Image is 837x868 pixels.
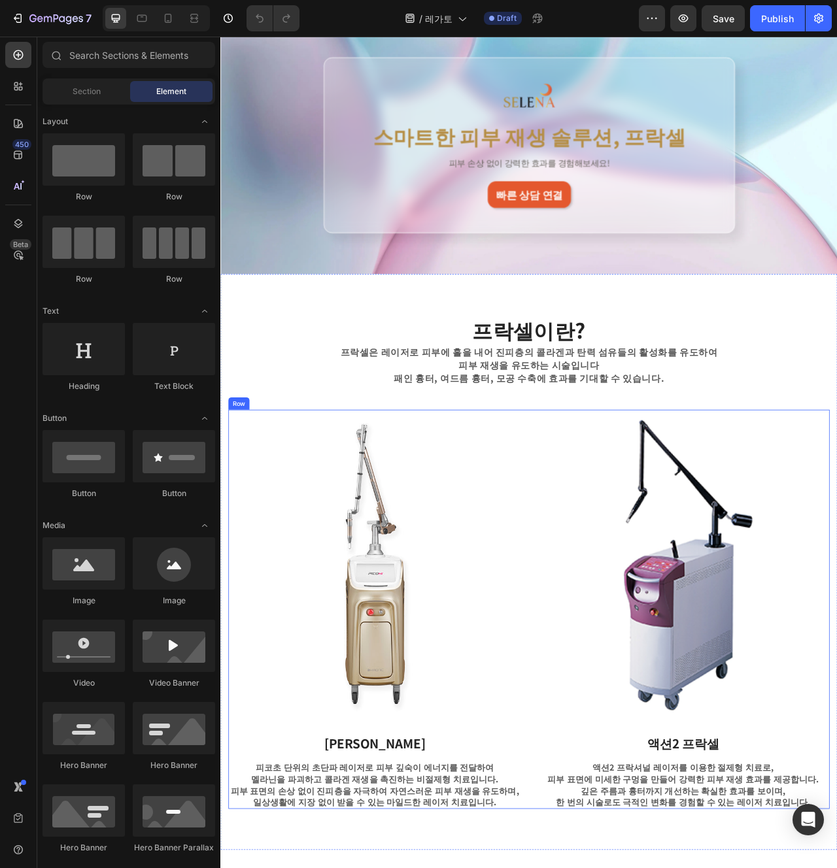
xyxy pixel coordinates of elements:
button: <p>빠른 상담 연결</p> [339,184,445,218]
span: Section [73,86,101,97]
button: Publish [750,5,805,31]
div: Image [133,595,215,607]
input: Search Sections & Elements [43,42,215,68]
div: Image [43,595,125,607]
button: 7 [5,5,97,31]
span: Media [43,520,65,531]
p: 빠른 상담 연결 [350,191,435,210]
div: Hero Banner [133,759,215,771]
div: Undo/Redo [247,5,299,31]
span: Toggle open [194,111,215,132]
span: Toggle open [194,408,215,429]
div: Video [43,677,125,689]
div: Hero Banner Parallax [133,842,215,854]
span: Text [43,305,59,317]
span: / [419,12,422,25]
span: Save [713,13,734,24]
div: Button [133,488,215,499]
span: 레가토 [425,12,453,25]
span: Toggle open [194,301,215,322]
div: Publish [761,12,794,25]
img: Microscopic view of a virus particle [10,475,383,867]
h2: 스마트한 피부 재생 솔루션, 프락셀 [163,108,622,144]
div: 450 [12,139,31,150]
div: Open Intercom Messenger [793,804,824,835]
div: Row [43,191,125,203]
img: 2025-08-11___1.24.54-removebg-preview.png [342,58,443,92]
div: Video Banner [133,677,215,689]
span: Button [43,412,67,424]
img: Group photo taken outdoors with participants smiling [402,475,775,867]
div: Button [43,488,125,499]
h2: 프락셀이란? [10,354,775,391]
p: 7 [86,10,92,26]
div: Row [133,191,215,203]
span: Draft [497,12,517,24]
p: 피부 손상 없이 강력한 효과를 경험해보세요! [164,154,621,167]
span: Element [156,86,186,97]
span: Toggle open [194,515,215,536]
div: Text Block [133,380,215,392]
div: Beta [10,239,31,250]
button: Save [702,5,745,31]
div: Row [12,461,34,473]
span: Layout [43,116,68,127]
div: Hero Banner [43,759,125,771]
p: 프락셀은 레이저로 피부에 홀을 내어 진피층의 콜라겐과 탄력 섬유들의 활성화를 유도하여 피부 재생을 유도하는 시술입니다 패인 흉터, 여드름 흉터, 모공 수축에 효과를 기대할 수... [77,392,708,442]
div: Row [43,273,125,285]
div: Hero Banner [43,842,125,854]
div: Row [133,273,215,285]
div: Heading [43,380,125,392]
iframe: Design area [220,37,837,868]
